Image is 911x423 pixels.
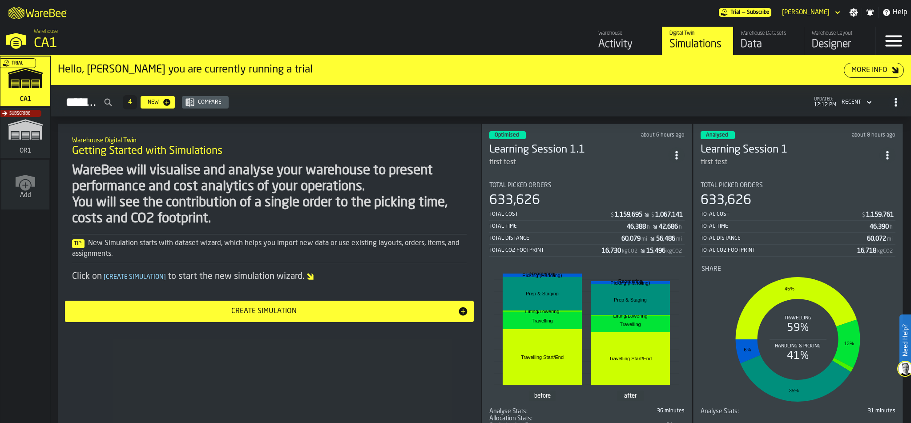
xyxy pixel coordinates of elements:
[489,408,585,415] div: Title
[846,8,862,17] label: button-toggle-Settings
[701,408,796,415] div: Title
[701,157,727,168] div: first test
[489,415,585,422] div: Title
[622,248,637,254] span: kgCO2
[701,266,895,273] div: Title
[741,30,797,36] div: Warehouse Datasets
[70,306,458,317] div: Create Simulation
[489,157,669,168] div: first test
[182,96,229,109] button: button-Compare
[58,63,844,77] div: Hello, [PERSON_NAME] you are currently running a trial
[870,223,889,230] div: Stat Value
[816,132,895,138] div: Updated: 9/26/2025, 4:32:40 AM Created: 9/24/2025, 3:44:48 PM
[679,224,682,230] span: h
[0,108,50,160] a: link-to-/wh/i/02d92962-0f11-4133-9763-7cb092bceeef/simulations
[646,247,665,254] div: Stat Value
[812,37,868,52] div: Designer
[489,408,528,415] span: Analyse Stats:
[194,99,225,105] div: Compare
[656,235,675,242] div: Stat Value
[701,408,739,415] span: Analyse Stats:
[879,7,911,18] label: button-toggle-Help
[621,235,641,242] div: Stat Value
[893,7,907,18] span: Help
[489,157,516,168] div: first test
[848,65,891,76] div: More Info
[701,182,896,189] div: Title
[669,30,726,36] div: Digital Twin
[34,36,274,52] div: CA1
[611,212,614,218] span: $
[701,266,721,273] span: Share
[72,135,467,144] h2: Sub Title
[489,143,669,157] h3: Learning Session 1.1
[666,248,682,254] span: kgCO2
[887,236,893,242] span: mi
[490,266,684,406] div: stat-
[659,223,678,230] div: Stat Value
[489,235,621,242] div: Total Distance
[489,182,685,257] div: stat-Total Picked Orders
[778,7,842,18] div: DropdownMenuValue-David Kapusinski
[72,270,467,283] div: Click on to start the new simulation wizard.
[719,8,771,17] div: Menu Subscription
[606,132,684,138] div: Updated: 9/26/2025, 6:18:31 AM Created: 9/25/2025, 5:22:54 PM
[51,56,911,85] div: ItemListCard-
[876,27,911,55] label: button-toggle-Menu
[141,96,175,109] button: button-New
[701,223,870,230] div: Total Time
[733,27,804,55] a: link-to-/wh/i/76e2a128-1b54-4d66-80d4-05ae4c277723/data
[489,415,685,422] div: stat-Allocation Stats:
[34,28,58,35] span: Warehouse
[857,247,876,254] div: Stat Value
[701,266,895,406] div: stat-Share
[747,9,770,16] span: Subscribe
[489,415,532,422] span: Allocation Stats:
[598,30,655,36] div: Warehouse
[742,9,745,16] span: —
[676,236,682,242] span: mi
[701,211,862,218] div: Total Cost
[627,223,646,230] div: Stat Value
[9,111,30,116] span: Subscribe
[489,182,685,189] div: Title
[877,248,893,254] span: kgCO2
[662,27,733,55] a: link-to-/wh/i/76e2a128-1b54-4d66-80d4-05ae4c277723/simulations
[701,143,880,157] h3: Learning Session 1
[900,315,910,365] label: Need Help?
[867,235,886,242] div: Stat Value
[534,393,551,399] text: before
[72,238,467,259] div: New Simulation starts with dataset wizard, which helps you import new data or use existing layout...
[862,8,878,17] label: button-toggle-Notifications
[489,182,552,189] span: Total Picked Orders
[72,163,467,227] div: WareBee will visualise and analyse your warehouse to present performance and cost analytics of yo...
[489,131,526,139] div: status-3 2
[624,393,637,399] text: after
[800,408,895,414] div: 31 minutes
[701,175,896,415] section: card-SimulationDashboardCard-analyzed
[615,211,642,218] div: Stat Value
[598,37,655,52] div: Activity
[812,30,868,36] div: Warehouse Layout
[706,133,728,138] span: Analysed
[0,56,50,108] a: link-to-/wh/i/76e2a128-1b54-4d66-80d4-05ae4c277723/simulations
[65,301,474,322] button: button-Create Simulation
[866,211,894,218] div: Stat Value
[104,274,106,280] span: [
[782,9,830,16] div: DropdownMenuValue-David Kapusinski
[51,85,911,117] h2: button-Simulations
[701,408,896,415] div: stat-Analyse Stats:
[719,8,771,17] a: link-to-/wh/i/76e2a128-1b54-4d66-80d4-05ae4c277723/pricing/
[119,95,141,109] div: ButtonLoadMore-Load More-Prev-First-Last
[741,37,797,52] div: Data
[12,61,23,66] span: Trial
[647,224,650,230] span: h
[814,97,836,102] span: updated:
[641,236,647,242] span: mi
